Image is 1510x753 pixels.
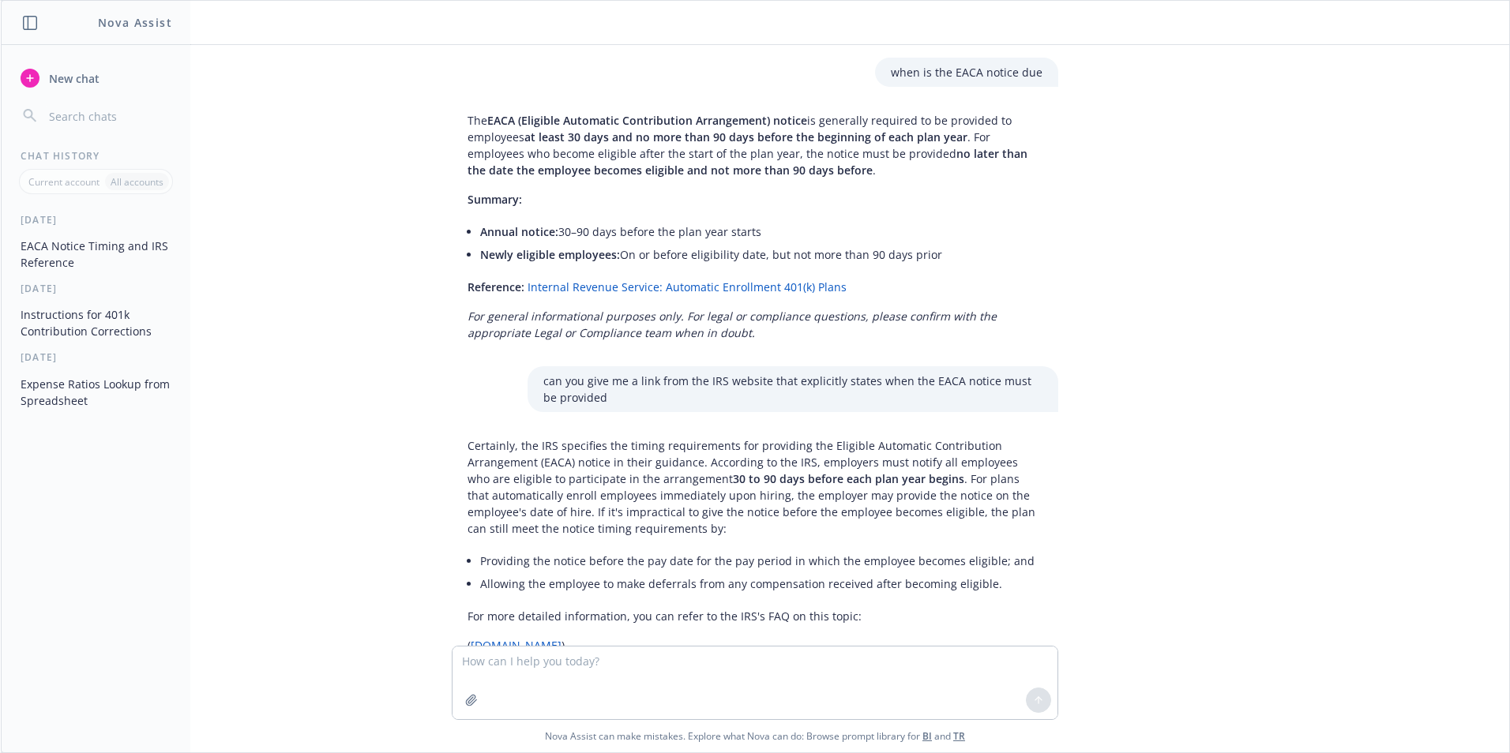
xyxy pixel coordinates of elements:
span: Reference: [468,279,524,294]
li: 30–90 days before the plan year starts [480,220,1042,243]
button: New chat [14,64,178,92]
span: Nova Assist can make mistakes. Explore what Nova can do: Browse prompt library for and [7,720,1503,752]
button: Expense Ratios Lookup from Spreadsheet [14,371,178,414]
li: On or before eligibility date, but not more than 90 days prior [480,243,1042,266]
span: at least 30 days and no more than 90 days before the beginning of each plan year [524,129,967,144]
a: [DOMAIN_NAME] [471,638,562,653]
span: Annual notice: [480,224,558,239]
p: The is generally required to be provided to employees . For employees who become eligible after t... [468,112,1042,178]
span: 30 to 90 days before each plan year begins [733,471,964,486]
div: [DATE] [2,282,190,295]
a: TR [953,729,965,743]
span: New chat [46,70,100,87]
p: Current account [28,175,100,189]
div: [DATE] [2,350,190,364]
em: For general informational purposes only. For legal or compliance questions, please confirm with t... [468,309,997,340]
p: Certainly, the IRS specifies the timing requirements for providing the Eligible Automatic Contrib... [468,437,1042,537]
h1: Nova Assist [98,14,172,31]
p: For more detailed information, you can refer to the IRS's FAQ on this topic: [468,608,1042,624]
p: All accounts [111,175,163,189]
p: when is the EACA notice due [891,64,1042,81]
li: Providing the notice before the pay date for the pay period in which the employee becomes eligibl... [480,549,1042,572]
span: Newly eligible employees: [480,247,620,262]
div: Chat History [2,149,190,163]
input: Search chats [46,105,171,127]
li: Allowing the employee to make deferrals from any compensation received after becoming eligible. [480,572,1042,595]
a: BI [922,729,932,743]
button: EACA Notice Timing and IRS Reference [14,233,178,275]
span: Summary: [468,192,522,207]
span: EACA (Eligible Automatic Contribution Arrangement) notice [487,113,807,128]
a: Internal Revenue Service: Automatic Enrollment 401(k) Plans [528,279,847,294]
div: [DATE] [2,213,190,227]
p: ( ) [468,637,1042,654]
p: can you give me a link from the IRS website that explicitly states when the EACA notice must be p... [543,373,1042,406]
button: Instructions for 401k Contribution Corrections [14,302,178,344]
